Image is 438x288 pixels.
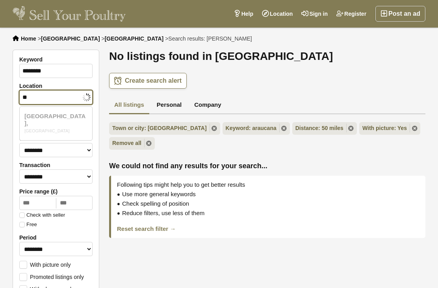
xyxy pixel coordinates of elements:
div: Use more general keywords [117,190,419,198]
a: Post an ad [375,6,425,22]
label: Promoted listings only [19,273,84,280]
div: Check spelling of position [117,200,419,208]
a: Home [21,35,36,42]
label: Keyword [19,56,93,63]
label: Location [19,83,93,89]
a: With picture: Yes [359,122,420,135]
label: Transaction [19,162,93,168]
h1: No listings found in [GEOGRAPHIC_DATA] [109,50,425,63]
li: > [38,35,100,42]
a: Remove all [109,137,155,150]
a: Company [189,97,226,115]
li: > [165,35,252,42]
a: Help [229,6,258,22]
span: We could not find any results for your search... [109,162,425,170]
span: Search results: [PERSON_NAME] [168,35,252,42]
label: Free [19,222,37,227]
li: > [101,35,163,42]
img: Sell Your Poultry [13,6,126,22]
a: [GEOGRAPHIC_DATA] [105,35,164,42]
a: Keyword: araucana [223,122,290,135]
label: Period [19,234,93,241]
div: Reduce filters, use less of them [117,209,419,217]
a: Location [258,6,297,22]
span: Create search alert [125,77,182,85]
a: Town or city: [GEOGRAPHIC_DATA] [109,122,220,135]
a: Register [332,6,371,22]
div: Following tips might help you to get better results [117,181,419,189]
label: With picture only [19,261,71,268]
a: Sign in [297,6,332,22]
a: Personal [152,97,187,115]
a: All listings [109,97,149,115]
a: Create search alert [109,73,187,89]
a: [GEOGRAPHIC_DATA] [41,35,100,42]
a: Reset search filter → [117,225,176,232]
label: Check with seller [19,212,65,218]
label: Price range (£) [19,188,93,195]
a: Distance: 50 miles [292,122,357,135]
